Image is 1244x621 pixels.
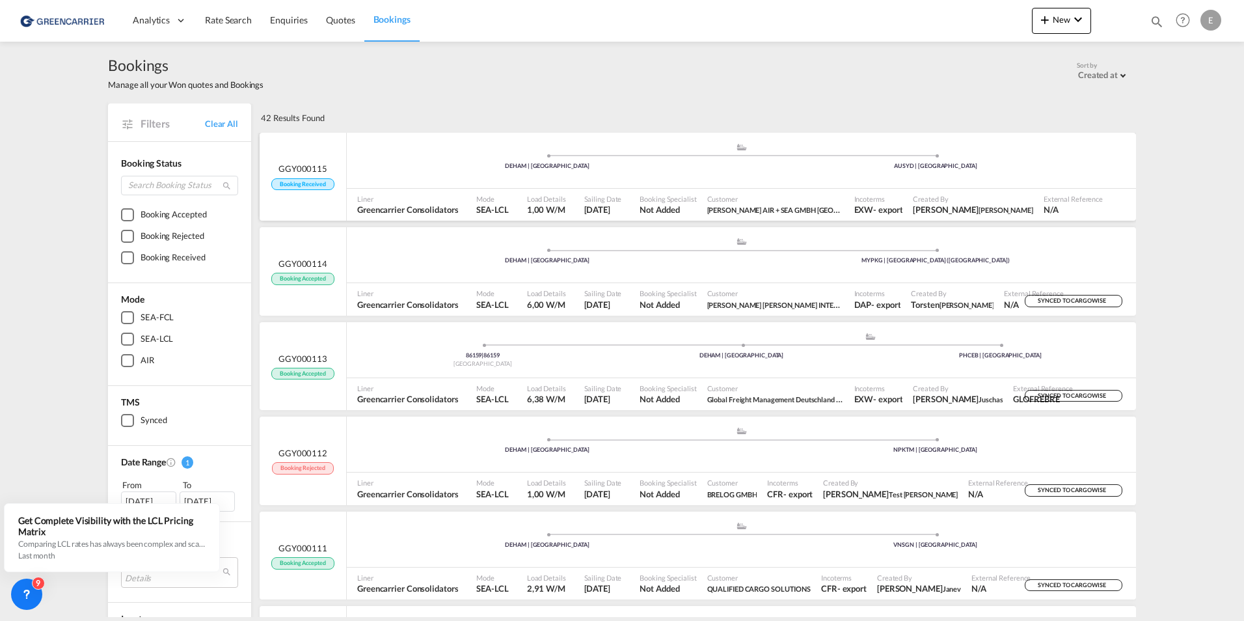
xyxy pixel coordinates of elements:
span: New [1037,14,1086,25]
span: CFR export [767,488,813,500]
span: Booking Accepted [271,273,334,285]
div: Booking Rejected [141,230,204,243]
span: Greencarrier Consolidators [357,299,458,310]
span: External Reference [1013,383,1072,393]
span: Created By [913,194,1033,204]
div: icon-magnify [1150,14,1164,34]
span: Load Details [527,478,566,488]
div: [GEOGRAPHIC_DATA] [353,360,612,368]
div: SYNCED TO CARGOWISE [1025,579,1122,592]
md-icon: assets/icons/custom/ship-fill.svg [734,144,750,150]
span: 18 Sep 2025 [584,299,622,310]
md-icon: assets/icons/custom/ship-fill.svg [734,523,750,529]
div: E [1200,10,1221,31]
span: Mode [476,478,508,488]
span: Customer [707,478,757,488]
span: 6,38 W/M [527,394,565,404]
span: 16 Sep 2025 [584,583,622,594]
div: DEHAM | [GEOGRAPHIC_DATA] [353,162,742,171]
div: GGY000114 Booking Accepted assets/icons/custom/ship-fill.svgassets/icons/custom/roll-o-plane.svgP... [260,227,1136,316]
span: N/A [1004,299,1063,310]
span: 1,00 W/M [527,204,565,215]
span: N/A [968,488,1027,500]
div: AIR [141,354,154,367]
div: DEHAM | [GEOGRAPHIC_DATA] [353,541,742,549]
span: Customer [707,383,844,393]
div: SEA-FCL [141,311,174,324]
md-icon: Created On [166,457,176,467]
span: Not Added [640,393,696,405]
span: SYNCED TO CARGOWISE [1038,486,1109,499]
md-icon: icon-chevron-down [1070,12,1086,27]
span: 28 Sep 2025 [584,204,622,215]
span: Booking Status [121,158,182,169]
div: GGY000112 Booking Rejected assets/icons/custom/ship-fill.svgassets/icons/custom/roll-o-plane.svgP... [260,417,1136,505]
span: Incoterms [821,573,867,583]
span: [PERSON_NAME] AIR + SEA GMBH [GEOGRAPHIC_DATA] [707,204,887,215]
span: Created By [823,478,958,488]
div: SYNCED TO CARGOWISE [1025,390,1122,402]
span: Filip Janev [877,583,961,594]
span: Booking Specialist [640,478,696,488]
span: Mode [121,294,144,305]
span: Greencarrier Consolidators [357,393,458,405]
div: [DATE] [180,491,235,511]
span: GEIS AIR + SEA GMBH FULDA [707,204,844,215]
div: NPKTM | [GEOGRAPHIC_DATA] [742,446,1130,454]
span: GGY000112 [278,447,327,459]
span: Help [1172,9,1194,31]
span: 12 Sep 2025 [584,488,622,500]
span: SEA-LCL [476,583,508,594]
span: Bookings [373,14,411,25]
span: [PERSON_NAME] [979,206,1033,214]
md-checkbox: SEA-FCL [121,311,238,324]
span: GGY000115 [278,163,327,174]
span: Mode [476,288,508,298]
div: SEA-LCL [141,333,173,346]
span: EXW export [854,204,903,215]
span: CFR export [821,583,867,594]
span: Analytics [133,14,170,27]
div: GGY000115 Booking Received assets/icons/custom/ship-fill.svgassets/icons/custom/roll-o-plane.svgP... [260,133,1136,221]
md-checkbox: SEA-LCL [121,333,238,346]
span: 86159 [466,352,483,359]
div: - export [873,393,902,405]
span: Global Freight Management Deutschland GmbH [707,394,856,404]
div: MYPKG | [GEOGRAPHIC_DATA] ([GEOGRAPHIC_DATA]) [742,256,1130,265]
span: Load Details [527,194,566,204]
span: Mode [476,573,508,583]
span: | [481,352,483,359]
span: SEA-LCL [476,488,508,500]
span: Bookings [108,55,264,76]
div: - export [783,488,813,500]
span: SEA-LCL [476,204,508,215]
span: SYNCED TO CARGOWISE [1038,581,1109,594]
md-icon: assets/icons/custom/ship-fill.svg [734,238,750,245]
button: icon-plus 400-fgNewicon-chevron-down [1032,8,1091,34]
span: Sailing Date [584,383,622,393]
span: External Reference [1044,194,1103,204]
span: Filters [141,117,205,131]
span: SEA-LCL [476,393,508,405]
a: Clear All [205,118,238,130]
img: 1378a7308afe11ef83610d9e779c6b34.png [20,6,107,35]
div: GGY000113 Booking Accepted Pickup Germany assets/icons/custom/ship-fill.svgassets/icons/custom/ro... [260,322,1136,411]
span: Juschas [979,395,1003,404]
span: TMS [121,396,140,407]
span: Greencarrier Consolidators [357,583,458,594]
div: AUSYD | [GEOGRAPHIC_DATA] [742,162,1130,171]
div: - export [837,583,867,594]
div: DAP [854,299,872,310]
span: Created By [911,288,994,298]
div: 42 Results Found [261,103,324,132]
span: Load Details [527,383,566,393]
div: - export [871,299,900,310]
md-checkbox: AIR [121,354,238,367]
span: QUALIFIED CARGO SOLUTIONS [707,585,811,593]
md-icon: icon-plus 400-fg [1037,12,1053,27]
div: DEHAM | [GEOGRAPHIC_DATA] [353,446,742,454]
span: Load Details [527,288,566,298]
span: Liner [357,478,458,488]
div: CFR [767,488,783,500]
span: Booking Specialist [640,288,696,298]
